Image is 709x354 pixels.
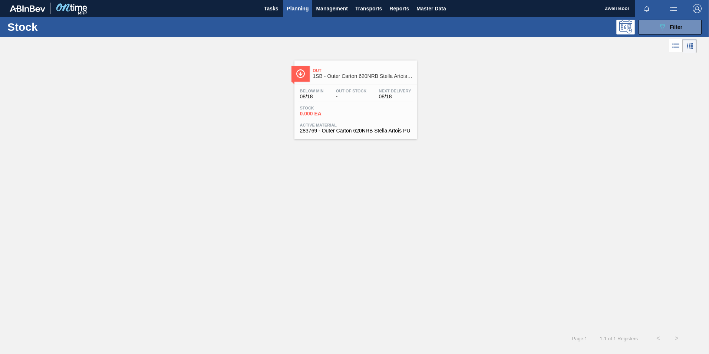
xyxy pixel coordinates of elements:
[7,23,118,31] h1: Stock
[316,4,348,13] span: Management
[667,329,686,348] button: >
[379,89,411,93] span: Next Delivery
[635,3,659,14] button: Notifications
[572,336,587,341] span: Page : 1
[300,89,324,93] span: Below Min
[389,4,409,13] span: Reports
[300,111,352,117] span: 0.000 EA
[336,89,367,93] span: Out Of Stock
[416,4,446,13] span: Master Data
[300,106,352,110] span: Stock
[669,4,678,13] img: userActions
[669,39,683,53] div: List Vision
[683,39,697,53] div: Card Vision
[313,68,413,73] span: Out
[639,20,702,35] button: Filter
[313,73,413,79] span: 1SB - Outer Carton 620NRB Stella Artois PU
[263,4,279,13] span: Tasks
[616,20,635,35] div: Programming: no user selected
[300,128,411,134] span: 283769 - Outer Carton 620NRB Stella Artois PU
[670,24,682,30] span: Filter
[693,4,702,13] img: Logout
[379,94,411,99] span: 08/18
[336,94,367,99] span: -
[598,336,638,341] span: 1 - 1 of 1 Registers
[355,4,382,13] span: Transports
[289,55,421,139] a: ÍconeOut1SB - Outer Carton 620NRB Stella Artois PUBelow Min08/18Out Of Stock-Next Delivery08/18St...
[10,5,45,12] img: TNhmsLtSVTkK8tSr43FrP2fwEKptu5GPRR3wAAAABJRU5ErkJggg==
[296,69,305,78] img: Ícone
[649,329,667,348] button: <
[300,94,324,99] span: 08/18
[300,123,411,127] span: Active Material
[287,4,309,13] span: Planning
